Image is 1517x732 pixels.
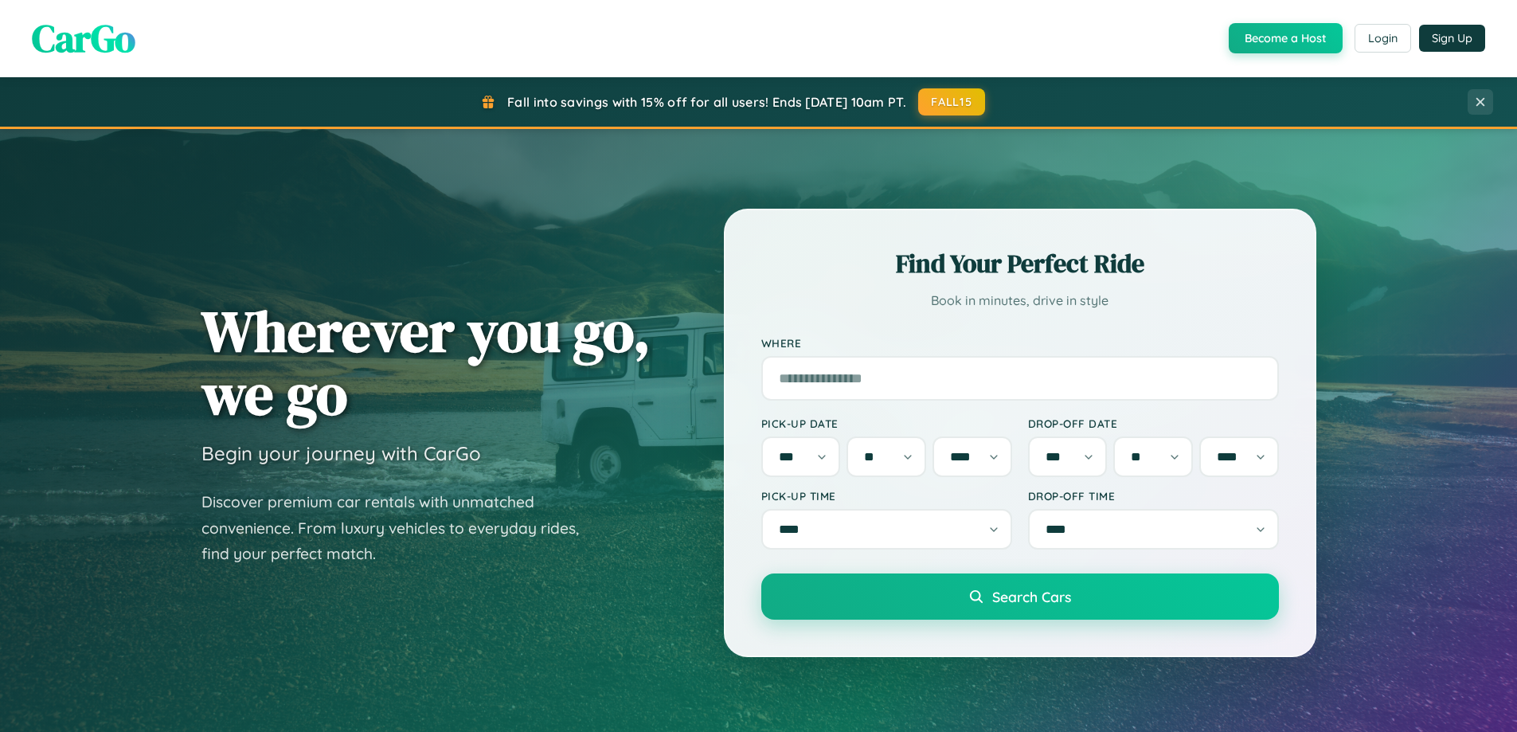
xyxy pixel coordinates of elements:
button: Sign Up [1419,25,1485,52]
h1: Wherever you go, we go [201,299,651,425]
h3: Begin your journey with CarGo [201,441,481,465]
span: Fall into savings with 15% off for all users! Ends [DATE] 10am PT. [507,94,906,110]
h2: Find Your Perfect Ride [761,246,1279,281]
label: Where [761,336,1279,350]
span: Search Cars [992,588,1071,605]
label: Pick-up Date [761,417,1012,430]
p: Discover premium car rentals with unmatched convenience. From luxury vehicles to everyday rides, ... [201,489,600,567]
button: Login [1355,24,1411,53]
label: Drop-off Time [1028,489,1279,503]
p: Book in minutes, drive in style [761,289,1279,312]
button: FALL15 [918,88,985,115]
button: Become a Host [1229,23,1343,53]
label: Drop-off Date [1028,417,1279,430]
span: CarGo [32,12,135,65]
label: Pick-up Time [761,489,1012,503]
button: Search Cars [761,573,1279,620]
